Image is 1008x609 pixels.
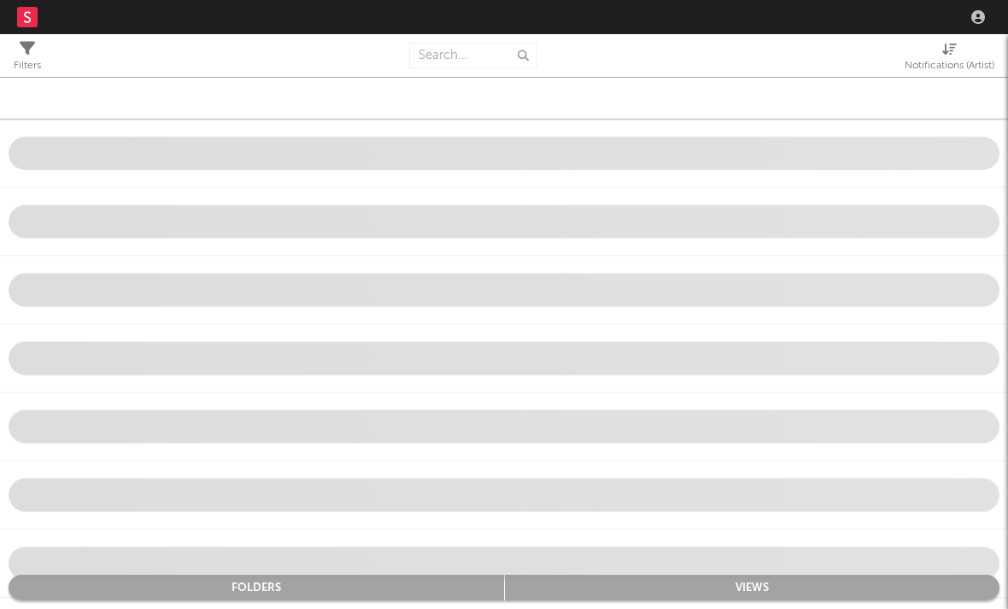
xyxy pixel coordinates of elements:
div: Filters [14,56,41,76]
div: Notifications (Artist) [905,34,994,84]
button: Views [505,575,1000,600]
div: Views [735,583,769,594]
div: Notifications (Artist) [905,56,994,76]
div: Folders [231,583,281,594]
div: Filters [14,34,41,84]
input: Search... [409,43,537,68]
button: Folders [9,575,504,600]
